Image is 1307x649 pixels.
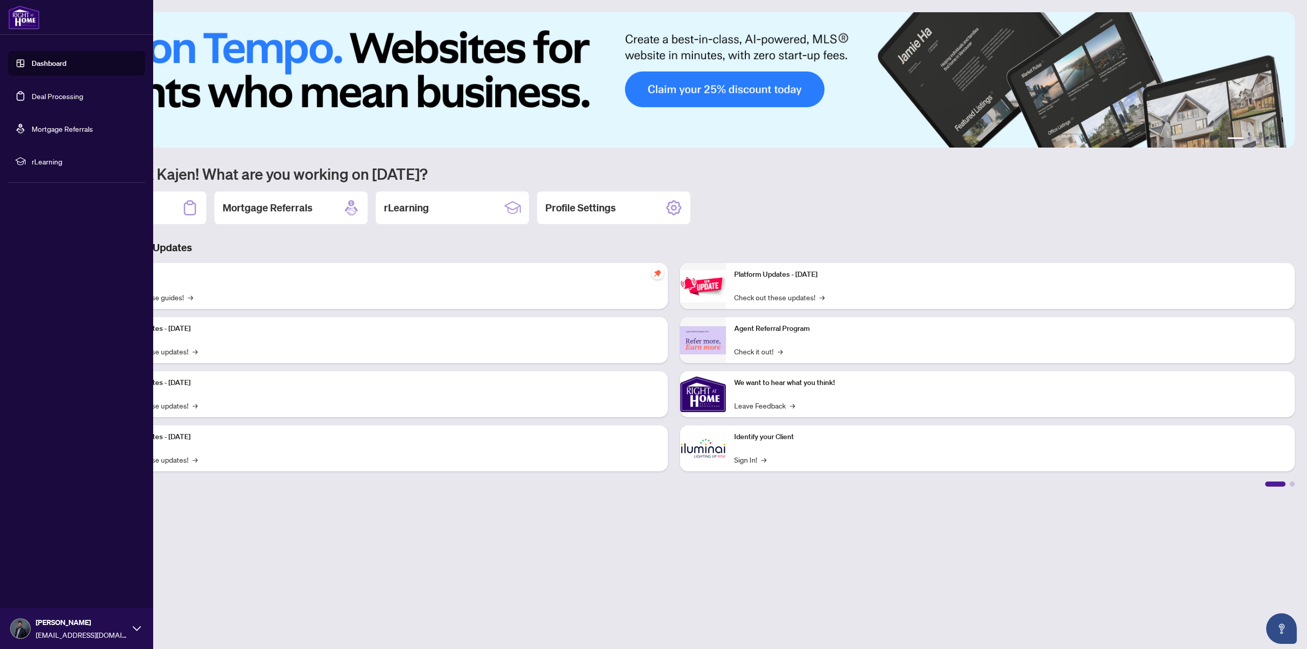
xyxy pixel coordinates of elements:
[1272,137,1276,141] button: 5
[53,12,1295,148] img: Slide 0
[32,91,83,101] a: Deal Processing
[223,201,312,215] h2: Mortgage Referrals
[1248,137,1252,141] button: 2
[32,59,66,68] a: Dashboard
[680,425,726,471] img: Identify your Client
[107,269,660,280] p: Self-Help
[734,323,1287,334] p: Agent Referral Program
[778,346,783,357] span: →
[1256,137,1260,141] button: 3
[819,292,825,303] span: →
[734,346,783,357] a: Check it out!→
[1264,137,1268,141] button: 4
[384,201,429,215] h2: rLearning
[734,431,1287,443] p: Identify your Client
[651,267,664,279] span: pushpin
[53,164,1295,183] h1: Welcome back Kajen! What are you working on [DATE]?
[107,431,660,443] p: Platform Updates - [DATE]
[192,346,198,357] span: →
[192,454,198,465] span: →
[545,201,616,215] h2: Profile Settings
[680,371,726,417] img: We want to hear what you think!
[36,629,128,640] span: [EMAIL_ADDRESS][DOMAIN_NAME]
[790,400,795,411] span: →
[734,269,1287,280] p: Platform Updates - [DATE]
[188,292,193,303] span: →
[1266,613,1297,644] button: Open asap
[107,377,660,389] p: Platform Updates - [DATE]
[32,156,138,167] span: rLearning
[11,619,30,638] img: Profile Icon
[734,292,825,303] a: Check out these updates!→
[32,124,93,133] a: Mortgage Referrals
[8,5,40,30] img: logo
[680,270,726,302] img: Platform Updates - June 23, 2025
[192,400,198,411] span: →
[734,454,766,465] a: Sign In!→
[1280,137,1285,141] button: 6
[36,617,128,628] span: [PERSON_NAME]
[734,377,1287,389] p: We want to hear what you think!
[680,326,726,354] img: Agent Referral Program
[734,400,795,411] a: Leave Feedback→
[1227,137,1244,141] button: 1
[761,454,766,465] span: →
[53,241,1295,255] h3: Brokerage & Industry Updates
[107,323,660,334] p: Platform Updates - [DATE]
